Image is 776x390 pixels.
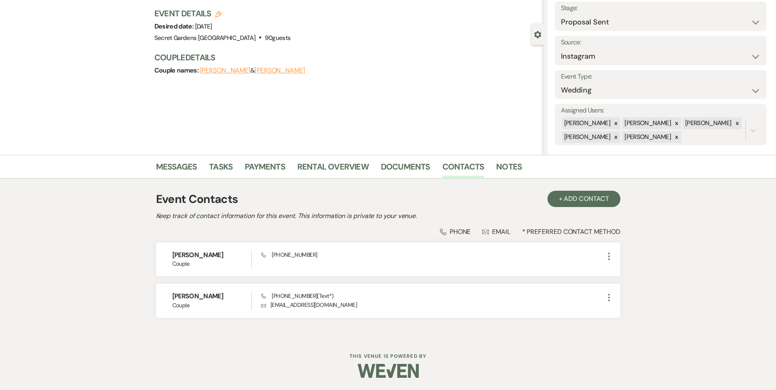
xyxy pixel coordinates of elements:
[297,160,369,178] a: Rental Overview
[172,292,252,301] h6: [PERSON_NAME]
[562,131,612,143] div: [PERSON_NAME]
[156,211,620,221] h2: Keep track of contact information for this event. This information is private to your venue.
[561,2,761,14] label: Stage:
[195,22,212,31] span: [DATE]
[442,160,484,178] a: Contacts
[482,227,510,236] div: Email
[562,117,612,129] div: [PERSON_NAME]
[245,160,285,178] a: Payments
[172,260,252,268] span: Couple
[156,227,620,236] div: * Preferred Contact Method
[255,67,305,74] button: [PERSON_NAME]
[622,131,672,143] div: [PERSON_NAME]
[209,160,233,178] a: Tasks
[561,105,761,117] label: Assigned Users:
[440,227,471,236] div: Phone
[561,37,761,48] label: Source:
[156,160,197,178] a: Messages
[156,191,238,208] h1: Event Contacts
[496,160,522,178] a: Notes
[154,52,535,63] h3: Couple Details
[154,8,291,19] h3: Event Details
[154,34,256,42] span: Secret Gardens [GEOGRAPHIC_DATA]
[547,191,620,207] button: + Add Contact
[261,300,604,309] p: [EMAIL_ADDRESS][DOMAIN_NAME]
[261,251,317,258] span: [PHONE_NUMBER]
[534,30,541,38] button: Close lead details
[200,67,251,74] button: [PERSON_NAME]
[172,251,252,260] h6: [PERSON_NAME]
[172,301,252,310] span: Couple
[261,292,333,300] span: [PHONE_NUMBER] (Text*)
[154,22,195,31] span: Desired date:
[154,66,200,75] span: Couple names:
[200,66,305,75] span: &
[622,117,672,129] div: [PERSON_NAME]
[265,34,290,42] span: 90 guests
[381,160,430,178] a: Documents
[358,357,419,385] img: Weven Logo
[561,71,761,83] label: Event Type:
[683,117,733,129] div: [PERSON_NAME]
